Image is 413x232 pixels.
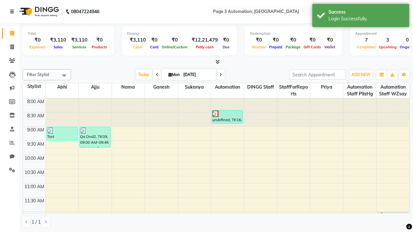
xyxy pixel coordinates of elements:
[244,83,277,91] span: DINGG Staff
[194,45,216,49] span: Petty cash
[90,45,109,49] span: Products
[148,45,160,49] span: Card
[23,183,45,190] div: 11:00 AM
[160,36,189,44] div: ₹0
[46,83,79,91] span: Abhi
[302,36,323,44] div: ₹0
[181,70,214,80] input: 2025-09-01
[355,45,377,49] span: Completed
[267,45,284,49] span: Prepaid
[23,198,45,204] div: 11:30 AM
[221,45,231,49] span: Due
[343,83,376,98] span: Automation Staff p9zHg
[32,219,41,226] span: 1 / 1
[27,72,49,77] span: Filter Stylist
[160,45,189,49] span: Online/Custom
[136,70,152,80] span: Today
[250,31,337,36] div: Redemption
[47,127,77,140] div: Test DoNotDelete, TK11, 09:00 AM-09:30 AM, Hair Cut By Expert-Men
[23,155,45,162] div: 10:00 AM
[90,36,109,44] div: ₹0
[23,83,45,90] div: Stylist
[127,36,148,44] div: ₹3,110
[80,127,110,147] div: Qa Dnd2, TK09, 09:00 AM-09:45 AM, Hair Cut-Men
[250,36,267,44] div: ₹0
[28,31,109,36] div: Total
[79,83,112,91] span: Ajju
[26,127,45,133] div: 9:00 AM
[189,36,220,44] div: ₹12,21,479
[289,70,346,80] input: Search Appointment
[26,98,45,105] div: 8:00 AM
[355,36,377,44] div: 7
[16,3,61,21] img: logo
[28,36,47,44] div: ₹0
[323,45,337,49] span: Wallet
[28,45,47,49] span: Expenses
[69,36,90,44] div: ₹3,110
[71,3,99,21] b: 08047224946
[23,169,45,176] div: 10:30 AM
[350,70,372,79] button: ADD NEW
[24,212,45,218] div: 12:00 PM
[178,83,211,91] span: Sukanya
[148,36,160,44] div: ₹0
[267,36,284,44] div: ₹0
[52,45,65,49] span: Sales
[26,112,45,119] div: 8:30 AM
[250,45,267,49] span: Voucher
[284,45,302,49] span: Package
[127,31,232,36] div: Finance
[302,45,323,49] span: Gift Cards
[112,83,145,91] span: Nama
[212,110,243,123] div: undefined, TK16, 08:25 AM-08:55 AM, Hair cut Below 12 years (Boy)
[277,83,310,98] span: StaffForReports
[377,36,398,44] div: 3
[145,83,178,91] span: Ganesh
[167,72,181,77] span: Mon
[377,45,398,49] span: Upcoming
[71,45,88,49] span: Services
[377,83,409,98] span: Automation Staff wZsay
[328,15,404,22] div: Login Successfully.
[310,83,343,91] span: Priya
[351,72,370,77] span: ADD NEW
[328,9,404,15] div: Success
[284,36,302,44] div: ₹0
[26,141,45,148] div: 9:30 AM
[47,36,69,44] div: ₹3,110
[323,36,337,44] div: ₹0
[211,83,244,91] span: Automation
[220,36,232,44] div: ₹0
[132,45,144,49] span: Cash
